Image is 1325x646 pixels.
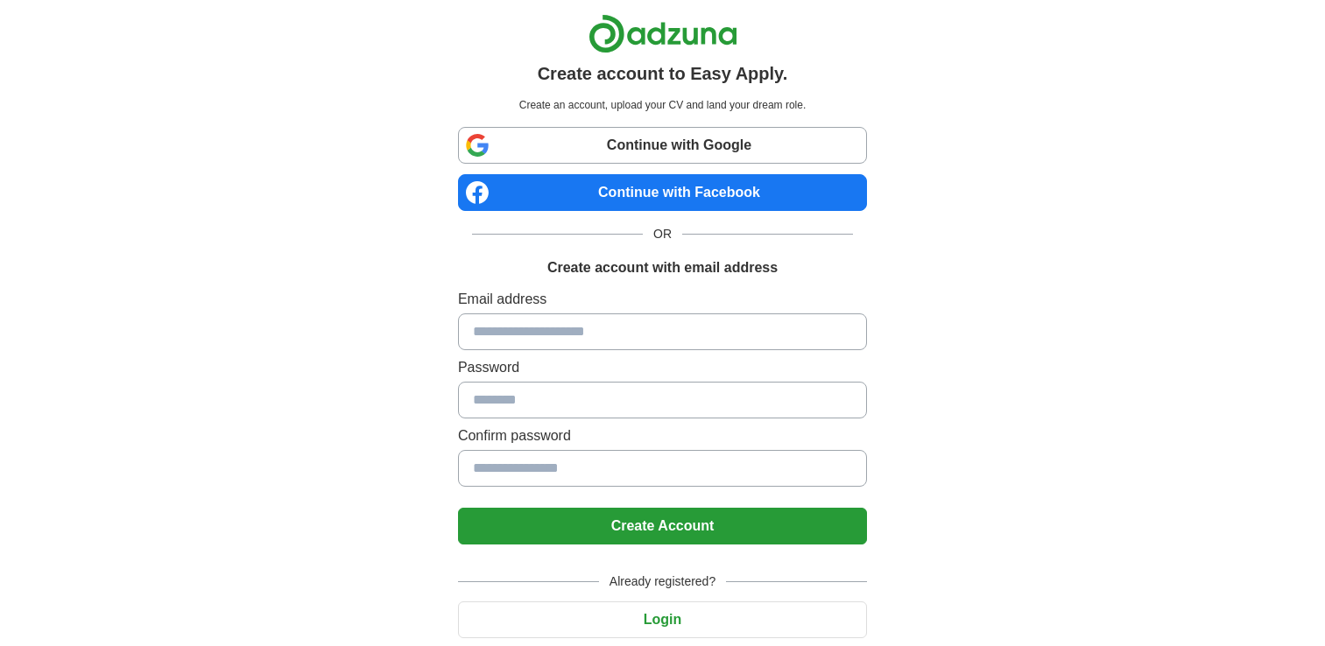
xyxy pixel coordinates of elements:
[458,174,867,211] a: Continue with Facebook
[588,14,737,53] img: Adzuna logo
[458,289,867,310] label: Email address
[458,612,867,627] a: Login
[643,225,682,243] span: OR
[458,508,867,544] button: Create Account
[458,357,867,378] label: Password
[458,425,867,446] label: Confirm password
[462,97,863,113] p: Create an account, upload your CV and land your dream role.
[547,257,778,278] h1: Create account with email address
[599,572,726,591] span: Already registered?
[458,127,867,164] a: Continue with Google
[458,601,867,638] button: Login
[538,60,788,87] h1: Create account to Easy Apply.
